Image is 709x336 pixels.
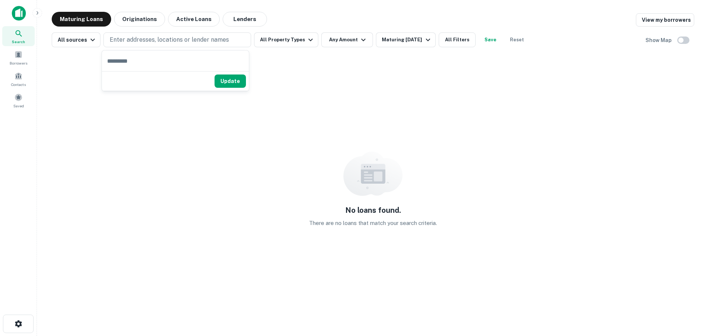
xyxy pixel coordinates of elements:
[2,26,35,46] a: Search
[376,32,435,47] button: Maturing [DATE]
[505,32,529,47] button: Reset
[345,205,401,216] h5: No loans found.
[254,32,318,47] button: All Property Types
[2,48,35,67] a: Borrowers
[52,12,111,27] button: Maturing Loans
[11,82,26,87] span: Contacts
[645,36,673,44] h6: Show Map
[13,103,24,109] span: Saved
[12,6,26,21] img: capitalize-icon.png
[114,12,165,27] button: Originations
[223,12,267,27] button: Lenders
[10,60,27,66] span: Borrowers
[215,75,246,88] button: Update
[479,32,502,47] button: Save your search to get updates of matches that match your search criteria.
[321,32,373,47] button: Any Amount
[2,90,35,110] a: Saved
[168,12,220,27] button: Active Loans
[52,32,100,47] button: All sources
[309,219,437,228] p: There are no loans that match your search criteria.
[12,39,25,45] span: Search
[58,35,97,44] div: All sources
[439,32,476,47] button: All Filters
[343,152,403,196] img: empty content
[103,32,251,47] button: Enter addresses, locations or lender names
[110,35,229,44] p: Enter addresses, locations or lender names
[382,35,432,44] div: Maturing [DATE]
[672,277,709,312] iframe: Chat Widget
[636,13,694,27] a: View my borrowers
[2,69,35,89] a: Contacts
